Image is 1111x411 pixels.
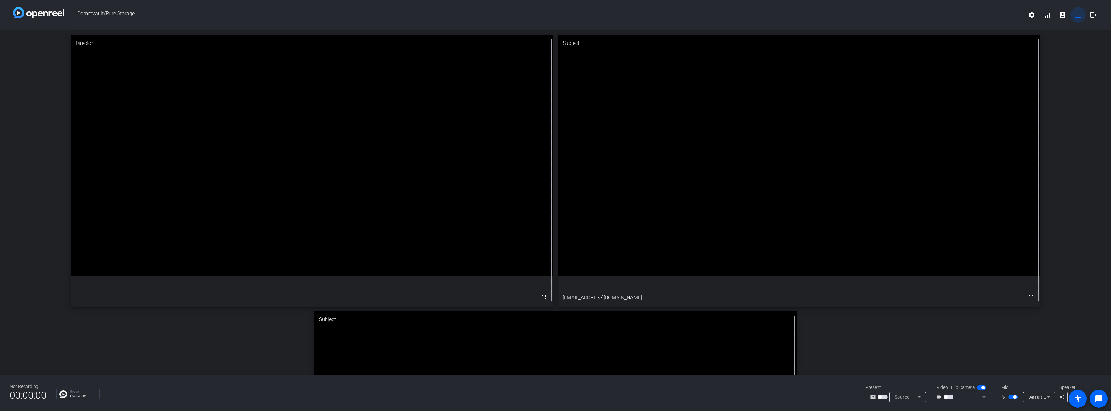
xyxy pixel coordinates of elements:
mat-icon: account_box [1059,11,1066,19]
mat-icon: videocam_outline [936,393,944,401]
span: 00:00:00 [10,387,47,403]
span: Flip Camera [951,384,975,391]
div: Not Recording [10,383,47,390]
img: Chat Icon [59,390,67,398]
mat-icon: settings [1028,11,1035,19]
mat-icon: fullscreen [1027,293,1035,301]
p: Everyone [70,394,96,398]
div: Mic [995,384,1059,391]
mat-icon: volume_up [1059,393,1067,401]
span: Commvault/Pure Storage [64,7,1024,23]
mat-icon: screen_share_outline [870,393,878,401]
mat-icon: grid_on [1074,11,1082,19]
p: Group [70,390,96,393]
div: Speaker [1059,384,1098,391]
button: signal_cellular_alt [1039,7,1055,23]
img: white-gradient.svg [13,7,64,18]
mat-icon: mic_none [1001,393,1008,401]
div: Present [866,384,930,391]
mat-icon: fullscreen [540,293,548,301]
mat-icon: message [1095,395,1103,403]
div: Director [71,35,554,52]
span: Video [937,384,948,391]
div: Subject [558,35,1041,52]
mat-icon: accessibility [1074,395,1082,403]
mat-icon: logout [1090,11,1097,19]
div: Subject [314,311,797,328]
span: Source [895,395,909,400]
